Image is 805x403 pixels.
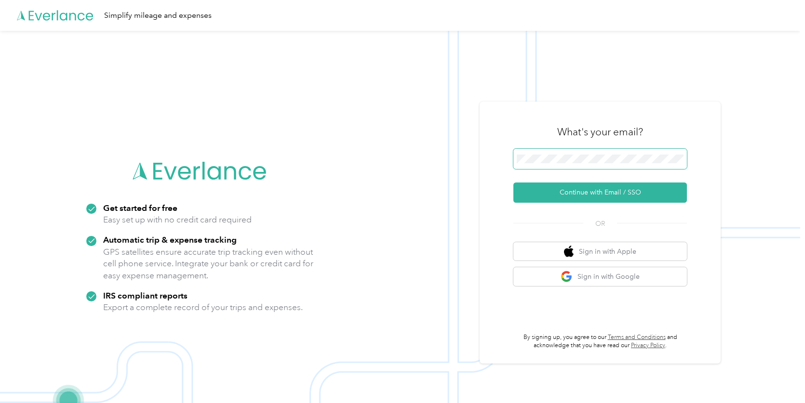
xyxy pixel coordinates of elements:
[104,10,212,22] div: Simplify mileage and expenses
[103,246,314,282] p: GPS satellites ensure accurate trip tracking even without cell phone service. Integrate your bank...
[513,182,687,203] button: Continue with Email / SSO
[583,219,617,229] span: OR
[103,203,177,213] strong: Get started for free
[103,214,252,226] p: Easy set up with no credit card required
[513,333,687,350] p: By signing up, you agree to our and acknowledge that you have read our .
[608,334,666,341] a: Terms and Conditions
[103,290,188,300] strong: IRS compliant reports
[513,267,687,286] button: google logoSign in with Google
[557,125,643,139] h3: What's your email?
[631,342,665,349] a: Privacy Policy
[564,246,574,258] img: apple logo
[561,271,573,283] img: google logo
[513,242,687,261] button: apple logoSign in with Apple
[103,301,303,313] p: Export a complete record of your trips and expenses.
[103,234,237,245] strong: Automatic trip & expense tracking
